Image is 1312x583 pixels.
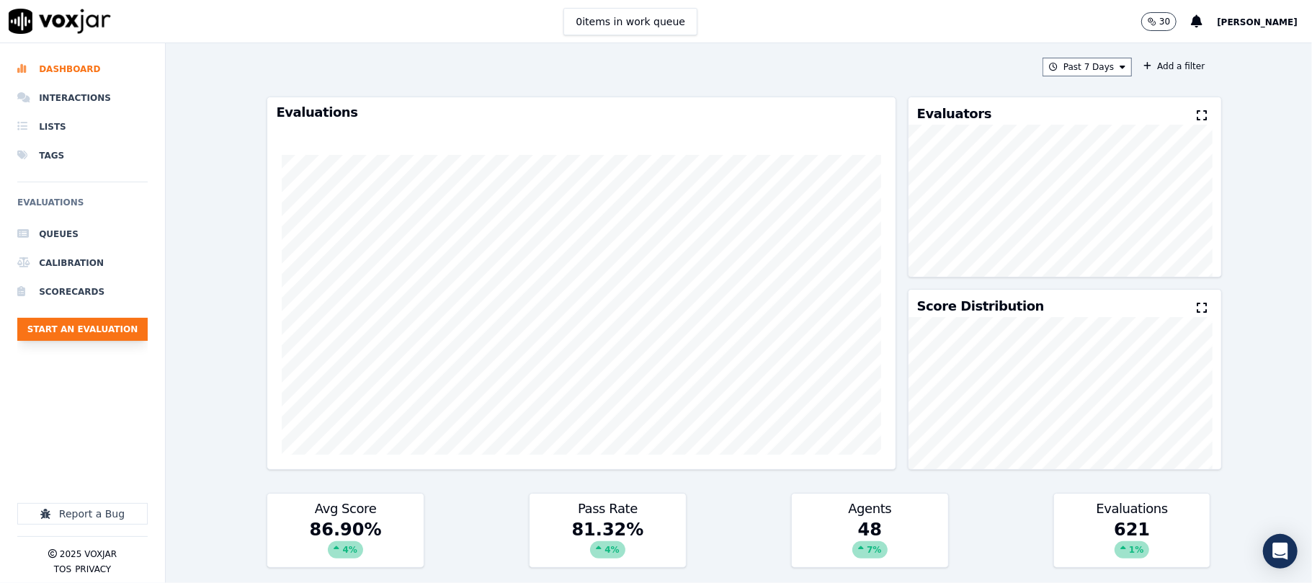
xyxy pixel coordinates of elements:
[1141,12,1191,31] button: 30
[60,548,117,560] p: 2025 Voxjar
[917,300,1044,313] h3: Score Distribution
[17,55,148,84] a: Dashboard
[538,502,677,515] h3: Pass Rate
[1054,518,1210,567] div: 621
[328,541,362,558] div: 4 %
[1217,13,1312,30] button: [PERSON_NAME]
[1141,12,1177,31] button: 30
[75,564,111,575] button: Privacy
[1263,534,1298,569] div: Open Intercom Messenger
[267,518,423,567] div: 86.90 %
[17,220,148,249] a: Queues
[17,112,148,141] a: Lists
[1217,17,1298,27] span: [PERSON_NAME]
[590,541,625,558] div: 4 %
[276,106,886,119] h3: Evaluations
[17,249,148,277] a: Calibration
[17,277,148,306] a: Scorecards
[17,84,148,112] a: Interactions
[917,107,991,120] h3: Evaluators
[17,318,148,341] button: Start an Evaluation
[800,502,939,515] h3: Agents
[1115,541,1149,558] div: 1 %
[276,502,414,515] h3: Avg Score
[792,518,947,567] div: 48
[54,564,71,575] button: TOS
[563,8,697,35] button: 0items in work queue
[1138,58,1210,75] button: Add a filter
[1063,502,1201,515] h3: Evaluations
[17,141,148,170] a: Tags
[17,503,148,525] button: Report a Bug
[852,541,887,558] div: 7 %
[1043,58,1132,76] button: Past 7 Days
[530,518,685,567] div: 81.32 %
[1159,16,1170,27] p: 30
[9,9,111,34] img: voxjar logo
[17,194,148,220] h6: Evaluations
